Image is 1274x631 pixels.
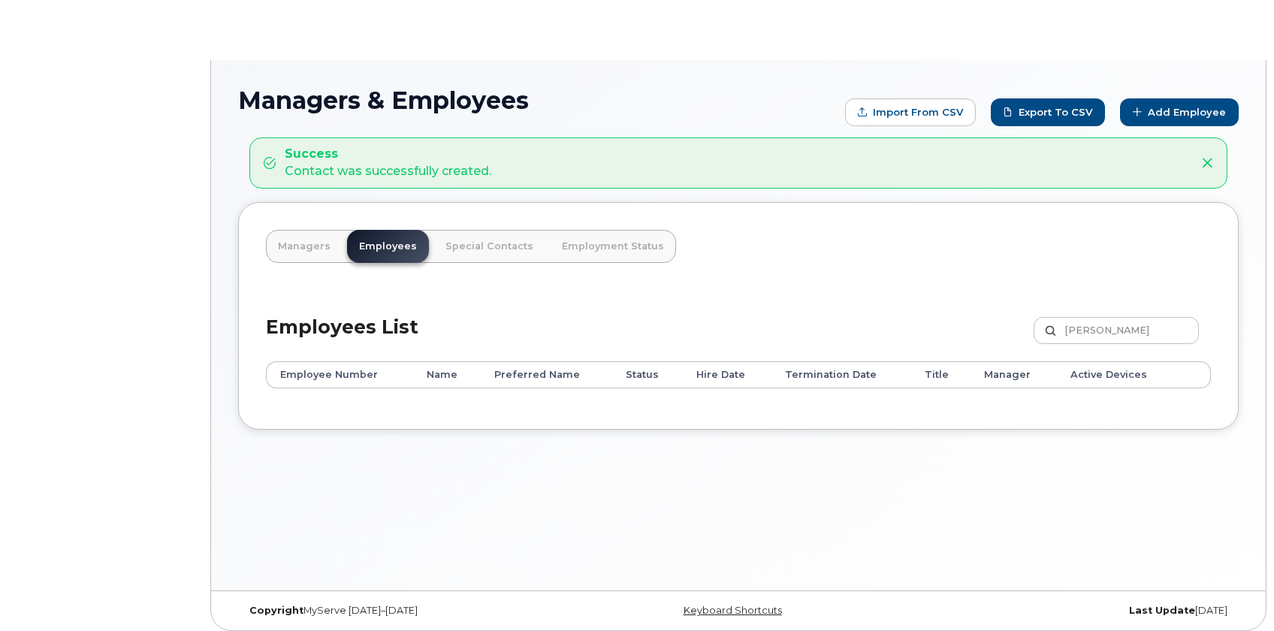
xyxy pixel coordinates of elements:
[991,98,1105,126] a: Export to CSV
[413,361,481,388] th: Name
[249,605,303,616] strong: Copyright
[347,230,429,263] a: Employees
[684,605,782,616] a: Keyboard Shortcuts
[238,87,838,113] h1: Managers & Employees
[550,230,676,263] a: Employment Status
[238,605,572,617] div: MyServe [DATE]–[DATE]
[845,98,976,126] form: Import from CSV
[1129,605,1195,616] strong: Last Update
[266,361,413,388] th: Employee Number
[285,146,491,180] div: Contact was successfully created.
[266,317,418,361] h2: Employees List
[481,361,613,388] th: Preferred Name
[1120,98,1239,126] a: Add Employee
[971,361,1057,388] th: Manager
[433,230,545,263] a: Special Contacts
[683,361,771,388] th: Hire Date
[1057,361,1179,388] th: Active Devices
[612,361,683,388] th: Status
[285,146,491,163] strong: Success
[771,361,910,388] th: Termination Date
[266,230,343,263] a: Managers
[911,361,971,388] th: Title
[905,605,1239,617] div: [DATE]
